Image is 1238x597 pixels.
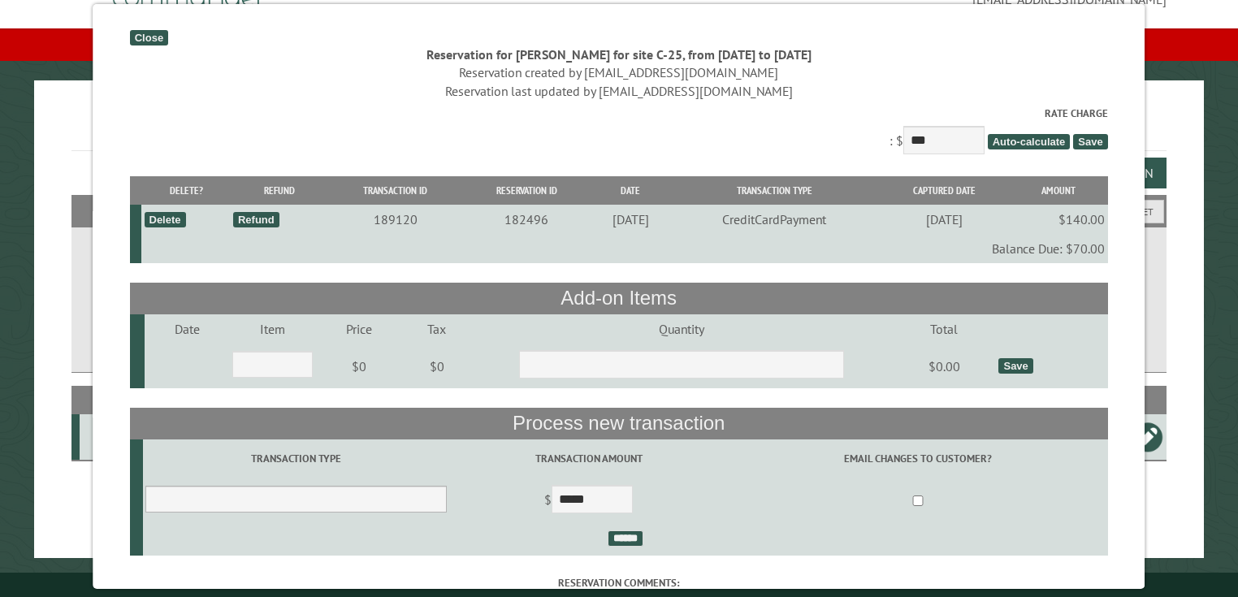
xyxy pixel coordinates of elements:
[130,106,1108,121] label: Rate Charge
[231,176,328,205] th: Refund
[670,176,878,205] th: Transaction Type
[731,451,1106,466] label: Email changes to customer?
[404,344,471,389] td: $0
[591,176,670,205] th: Date
[71,106,1167,151] h1: Reservations
[145,212,186,227] div: Delete
[463,205,591,234] td: 182496
[463,176,591,205] th: Reservation ID
[879,176,1010,205] th: Captured Date
[527,579,711,590] small: © Campground Commander LLC. All rights reserved.
[130,106,1108,158] div: : $
[879,205,1010,234] td: [DATE]
[893,314,997,344] td: Total
[404,314,471,344] td: Tax
[233,212,279,227] div: Refund
[591,205,670,234] td: [DATE]
[130,63,1108,81] div: Reservation created by [EMAIL_ADDRESS][DOMAIN_NAME]
[1010,176,1108,205] th: Amount
[130,45,1108,63] div: Reservation for [PERSON_NAME] for site C-25, from [DATE] to [DATE]
[1010,205,1108,234] td: $140.00
[470,314,892,344] td: Quantity
[988,134,1071,149] span: Auto-calculate
[670,205,878,234] td: CreditCardPayment
[452,451,726,466] label: Transaction Amount
[130,30,168,45] div: Close
[71,195,1167,226] h2: Filters
[142,176,231,205] th: Delete?
[130,82,1108,100] div: Reservation last updated by [EMAIL_ADDRESS][DOMAIN_NAME]
[450,478,729,524] td: $
[130,283,1108,314] th: Add-on Items
[316,344,404,389] td: $0
[86,429,171,445] div: C-25
[1074,134,1108,149] span: Save
[316,314,404,344] td: Price
[145,314,230,344] td: Date
[329,176,463,205] th: Transaction ID
[999,358,1033,374] div: Save
[80,386,175,414] th: Site
[145,451,447,466] label: Transaction Type
[329,205,463,234] td: 189120
[142,234,1108,263] td: Balance Due: $70.00
[130,408,1108,439] th: Process new transaction
[130,575,1108,591] label: Reservation comments:
[893,344,997,389] td: $0.00
[230,314,315,344] td: Item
